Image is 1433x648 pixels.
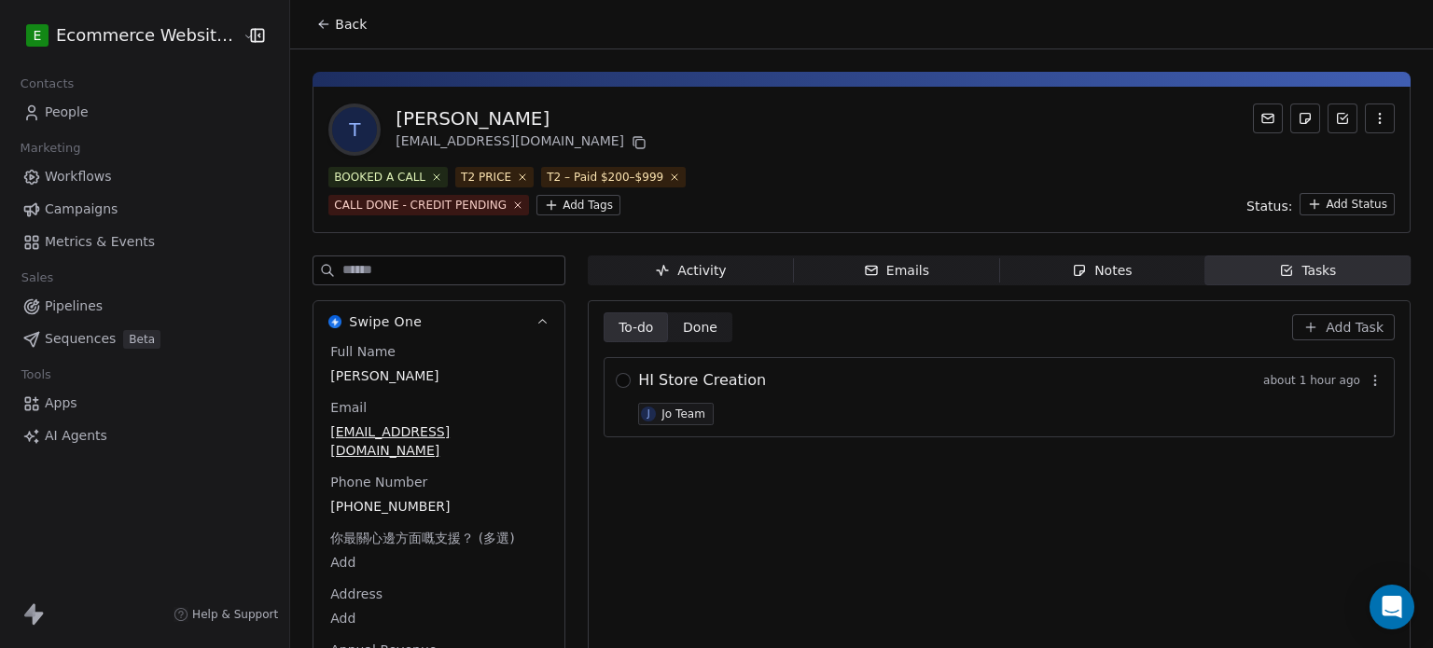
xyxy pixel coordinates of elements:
span: Swipe One [349,312,422,331]
span: Ecommerce Website Builder [56,23,238,48]
span: Full Name [327,342,399,361]
a: Metrics & Events [15,227,274,257]
span: Add Task [1326,318,1384,337]
span: [PHONE_NUMBER] [330,497,548,516]
a: AI Agents [15,421,274,451]
span: People [45,103,89,122]
span: about 1 hour ago [1263,373,1360,388]
div: Jo Team [661,407,705,421]
div: [EMAIL_ADDRESS][DOMAIN_NAME] [396,131,650,154]
span: Phone Number [327,473,431,491]
span: Sequences [45,329,116,349]
span: Help & Support [192,607,278,622]
div: BOOKED A CALL [334,169,425,186]
span: E [34,26,42,45]
button: EEcommerce Website Builder [22,20,230,51]
span: Status: [1246,197,1292,215]
a: Pipelines [15,291,274,322]
span: Beta [123,330,160,349]
img: Swipe One [328,315,341,328]
span: [PERSON_NAME] [330,366,548,385]
a: Campaigns [15,194,274,225]
span: Address [327,585,386,603]
div: Emails [864,261,929,281]
div: [PERSON_NAME] [396,105,650,131]
button: Swipe OneSwipe One [313,301,564,342]
span: 你最關心邊方面嘅支援？ (多選) [327,529,518,547]
span: Done [683,318,717,338]
a: Apps [15,388,274,419]
div: Activity [655,261,726,281]
span: Pipelines [45,296,103,316]
span: Apps [45,393,77,413]
span: AI Agents [45,426,107,446]
div: T2 PRICE [461,169,511,186]
span: Workflows [45,167,112,186]
span: Back [335,15,367,34]
button: Add Status [1300,193,1395,215]
span: Add [330,609,548,627]
span: Metrics & Events [45,232,155,252]
div: J [647,407,650,421]
div: Open Intercom Messenger [1370,585,1414,629]
div: T2 – Paid $200–$999 [547,169,663,186]
button: Back [305,7,378,41]
span: Email [327,398,370,417]
span: [EMAIL_ADDRESS][DOMAIN_NAME] [330,422,548,460]
span: Tools [13,361,59,389]
span: Campaigns [45,200,118,219]
span: HI Store Creation [638,369,766,392]
span: T [332,107,377,152]
button: Add Tags [536,195,620,215]
span: Contacts [12,70,82,98]
span: Add [330,553,548,572]
span: Marketing [12,134,89,162]
a: Help & Support [174,607,278,622]
div: CALL DONE - CREDIT PENDING [334,197,507,214]
a: People [15,97,274,128]
a: SequencesBeta [15,324,274,354]
div: Notes [1072,261,1132,281]
a: Workflows [15,161,274,192]
button: Add Task [1292,314,1395,340]
span: Sales [13,264,62,292]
